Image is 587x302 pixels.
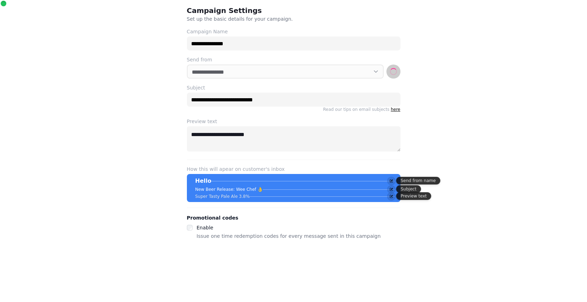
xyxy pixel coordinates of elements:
div: Preview text [396,192,431,200]
label: Campaign Name [187,28,400,35]
p: Read our tips on email subjects [187,107,400,112]
p: Issue one time redemption codes for every message sent in this campaign [197,232,381,240]
label: Send from [187,56,400,63]
p: Hello [195,177,211,185]
label: Subject [187,84,400,91]
p: Super Tasty Pale Ale 3.8% [195,194,250,199]
legend: Promotional codes [187,214,239,222]
div: Send from name [396,177,441,184]
label: Enable [197,225,214,230]
label: How this will apear on customer's inbox [187,166,400,173]
label: Preview text [187,118,400,125]
h2: Campaign Settings [187,6,322,15]
div: Subject [396,185,421,193]
a: here [391,107,400,112]
p: Set up the basic details for your campaign. [187,15,367,22]
p: New Beer Release: Wee Chef 👌 [195,187,263,192]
